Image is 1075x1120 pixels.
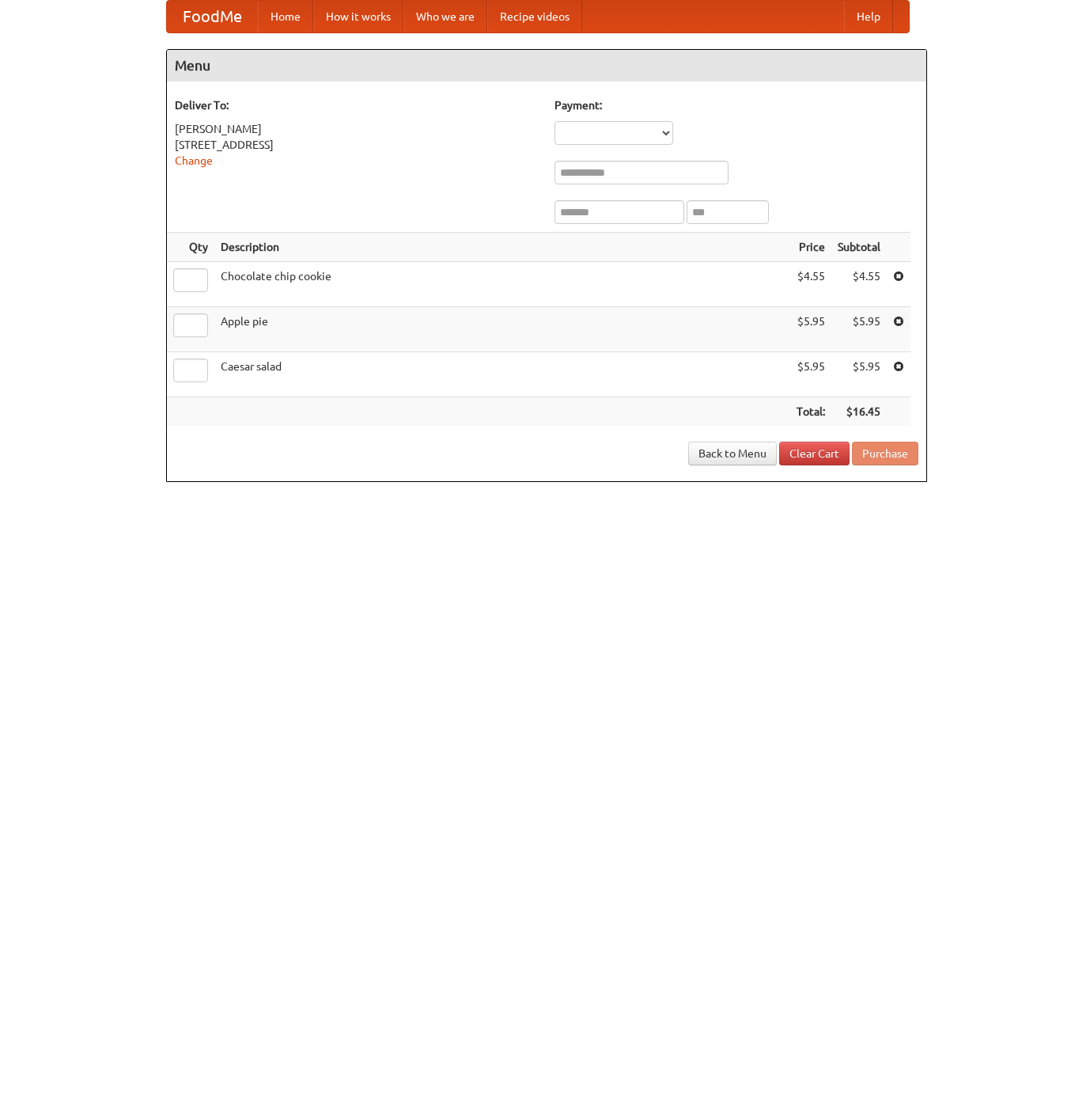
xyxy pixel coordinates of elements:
[688,442,777,465] a: Back to Menu
[844,1,893,32] a: Help
[313,1,403,32] a: How it works
[258,1,313,32] a: Home
[555,97,918,113] h5: Payment:
[852,442,918,465] button: Purchase
[175,137,539,153] div: [STREET_ADDRESS]
[790,352,831,397] td: $5.95
[831,307,887,352] td: $5.95
[831,352,887,397] td: $5.95
[831,233,887,262] th: Subtotal
[167,1,258,32] a: FoodMe
[790,233,831,262] th: Price
[214,262,790,307] td: Chocolate chip cookie
[175,121,539,137] div: [PERSON_NAME]
[214,352,790,397] td: Caesar salad
[790,262,831,307] td: $4.55
[214,307,790,352] td: Apple pie
[790,307,831,352] td: $5.95
[167,50,926,82] h4: Menu
[779,442,850,465] a: Clear Cart
[831,262,887,307] td: $4.55
[167,233,214,262] th: Qty
[487,1,582,32] a: Recipe videos
[403,1,487,32] a: Who we are
[175,97,539,113] h5: Deliver To:
[214,233,790,262] th: Description
[175,154,213,167] a: Change
[790,397,831,427] th: Total:
[831,397,887,427] th: $16.45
